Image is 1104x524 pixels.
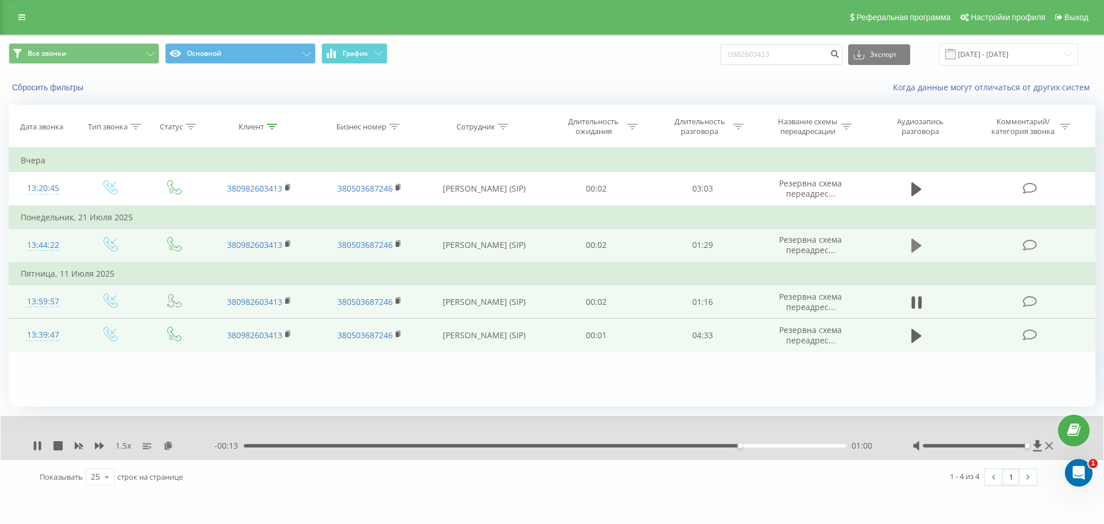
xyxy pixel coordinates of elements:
div: Комментарий/категория звонка [990,117,1057,136]
td: 03:03 [649,172,755,206]
div: 1 - 4 из 4 [950,471,979,482]
span: График [343,49,368,58]
td: [PERSON_NAME] (SIP) [424,228,543,262]
span: 01:00 [852,440,872,452]
span: 1 [1088,459,1098,468]
span: Резервна схема переадрес... [779,234,842,255]
div: Accessibility label [1025,443,1029,448]
div: 13:44:22 [21,234,66,257]
button: Сбросить фильтры [9,82,89,93]
div: Клиент [239,122,264,132]
span: Реферальная программа [856,13,950,22]
a: 380503687246 [338,239,393,250]
td: 00:02 [543,172,649,206]
div: 13:59:57 [21,290,66,313]
a: 380982603413 [227,239,282,250]
td: 00:02 [543,285,649,319]
td: [PERSON_NAME] (SIP) [424,285,543,319]
a: 1 [1002,469,1019,485]
span: Все звонки [28,49,66,58]
span: Резервна схема переадрес... [779,178,842,199]
span: Настройки профиля [971,13,1045,22]
td: Понедельник, 21 Июля 2025 [9,206,1095,229]
a: 380982603413 [227,330,282,341]
input: Поиск по номеру [720,44,842,65]
a: 380982603413 [227,296,282,307]
div: Длительность ожидания [563,117,624,136]
td: [PERSON_NAME] (SIP) [424,319,543,352]
a: 380503687246 [338,296,393,307]
div: 13:20:45 [21,177,66,200]
td: Пятница, 11 Июля 2025 [9,262,1095,285]
td: 01:16 [649,285,755,319]
button: Экспорт [848,44,910,65]
span: Резервна схема переадрес... [779,291,842,312]
span: строк на странице [117,472,183,482]
span: - 00:13 [214,440,244,452]
div: 13:39:47 [21,324,66,346]
a: Когда данные могут отличаться от других систем [893,82,1095,93]
span: 1.5 x [116,440,131,452]
div: Аудиозапись разговора [883,117,958,136]
a: 380503687246 [338,183,393,194]
button: Основной [165,43,316,64]
td: 01:29 [649,228,755,262]
iframe: Intercom live chat [1065,459,1092,487]
div: Длительность разговора [669,117,730,136]
div: Сотрудник [457,122,495,132]
button: График [321,43,388,64]
div: Тип звонка [88,122,128,132]
button: Все звонки [9,43,159,64]
td: 00:01 [543,319,649,352]
td: Вчера [9,149,1095,172]
a: 380982603413 [227,183,282,194]
div: 25 [91,471,100,483]
div: Accessibility label [738,443,742,448]
span: Резервна схема переадрес... [779,324,842,346]
span: Показывать [40,472,83,482]
div: Название схемы переадресации [777,117,838,136]
div: Бизнес номер [336,122,386,132]
td: 04:33 [649,319,755,352]
span: Выход [1064,13,1088,22]
a: 380503687246 [338,330,393,341]
div: Статус [160,122,183,132]
div: Дата звонка [20,122,63,132]
td: [PERSON_NAME] (SIP) [424,172,543,206]
td: 00:02 [543,228,649,262]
